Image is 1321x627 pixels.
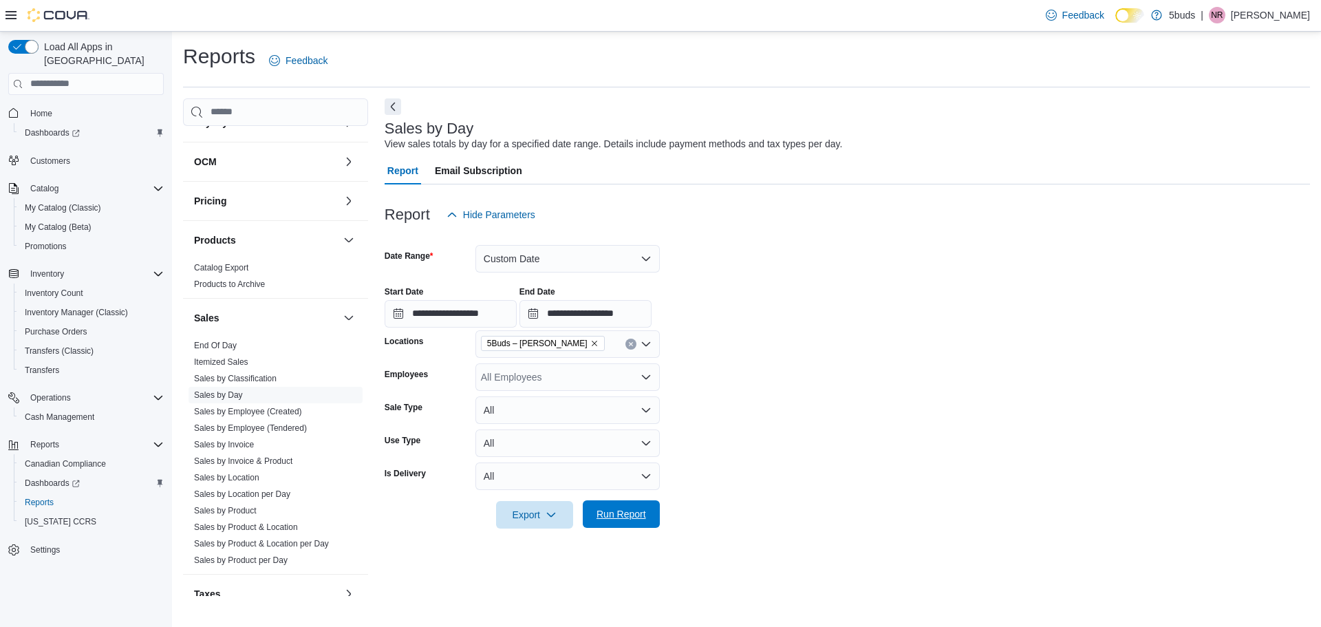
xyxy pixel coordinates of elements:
[19,200,107,216] a: My Catalog (Classic)
[194,522,298,532] a: Sales by Product & Location
[28,8,89,22] img: Cova
[385,435,420,446] label: Use Type
[641,339,652,350] button: Open list of options
[19,343,164,359] span: Transfers (Classic)
[1201,7,1203,23] p: |
[194,262,248,273] span: Catalog Export
[385,251,433,262] label: Date Range
[3,435,169,454] button: Reports
[3,388,169,407] button: Operations
[19,323,93,340] a: Purchase Orders
[341,586,357,602] button: Taxes
[14,407,169,427] button: Cash Management
[194,194,338,208] button: Pricing
[194,423,307,434] span: Sales by Employee (Tendered)
[3,264,169,284] button: Inventory
[583,500,660,528] button: Run Report
[25,105,58,122] a: Home
[341,153,357,170] button: OCM
[475,429,660,457] button: All
[504,501,565,529] span: Export
[641,372,652,383] button: Open list of options
[194,340,237,351] span: End Of Day
[341,193,357,209] button: Pricing
[194,522,298,533] span: Sales by Product & Location
[14,217,169,237] button: My Catalog (Beta)
[19,409,100,425] a: Cash Management
[19,219,164,235] span: My Catalog (Beta)
[194,555,288,566] span: Sales by Product per Day
[19,513,102,530] a: [US_STATE] CCRS
[25,266,69,282] button: Inventory
[194,194,226,208] h3: Pricing
[19,304,164,321] span: Inventory Manager (Classic)
[25,266,164,282] span: Inventory
[385,336,424,347] label: Locations
[385,369,428,380] label: Employees
[14,361,169,380] button: Transfers
[441,201,541,229] button: Hide Parameters
[14,284,169,303] button: Inventory Count
[1115,8,1144,23] input: Dark Mode
[194,155,217,169] h3: OCM
[3,103,169,123] button: Home
[264,47,333,74] a: Feedback
[14,322,169,341] button: Purchase Orders
[194,506,257,516] a: Sales by Product
[194,390,243,400] a: Sales by Day
[435,157,522,184] span: Email Subscription
[19,125,85,141] a: Dashboards
[385,402,422,413] label: Sale Type
[19,285,164,301] span: Inventory Count
[14,493,169,512] button: Reports
[25,541,164,558] span: Settings
[19,362,164,379] span: Transfers
[25,180,164,197] span: Catalog
[8,98,164,596] nav: Complex example
[194,439,254,450] span: Sales by Invoice
[194,587,338,601] button: Taxes
[25,346,94,357] span: Transfers (Classic)
[19,456,164,472] span: Canadian Compliance
[25,390,164,406] span: Operations
[194,357,248,368] span: Itemized Sales
[25,326,87,337] span: Purchase Orders
[19,285,89,301] a: Inventory Count
[25,153,76,169] a: Customers
[385,120,474,137] h3: Sales by Day
[194,357,248,367] a: Itemized Sales
[194,505,257,516] span: Sales by Product
[385,206,430,223] h3: Report
[25,307,128,318] span: Inventory Manager (Classic)
[590,339,599,348] button: Remove 5Buds – Warman from selection in this group
[194,539,329,549] a: Sales by Product & Location per Day
[194,373,277,384] span: Sales by Classification
[19,456,111,472] a: Canadian Compliance
[194,341,237,350] a: End Of Day
[25,202,101,213] span: My Catalog (Classic)
[30,183,58,194] span: Catalog
[14,123,169,142] a: Dashboards
[3,540,169,560] button: Settings
[194,489,290,499] a: Sales by Location per Day
[25,412,94,423] span: Cash Management
[183,259,368,298] div: Products
[3,151,169,171] button: Customers
[19,323,164,340] span: Purchase Orders
[14,454,169,474] button: Canadian Compliance
[25,241,67,252] span: Promotions
[481,336,605,351] span: 5Buds – Warman
[341,310,357,326] button: Sales
[1231,7,1310,23] p: [PERSON_NAME]
[25,127,80,138] span: Dashboards
[30,108,52,119] span: Home
[475,463,660,490] button: All
[194,374,277,383] a: Sales by Classification
[194,440,254,449] a: Sales by Invoice
[194,538,329,549] span: Sales by Product & Location per Day
[194,311,338,325] button: Sales
[19,513,164,530] span: Washington CCRS
[1209,7,1225,23] div: Nicole Ryland
[14,474,169,493] a: Dashboards
[25,458,106,469] span: Canadian Compliance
